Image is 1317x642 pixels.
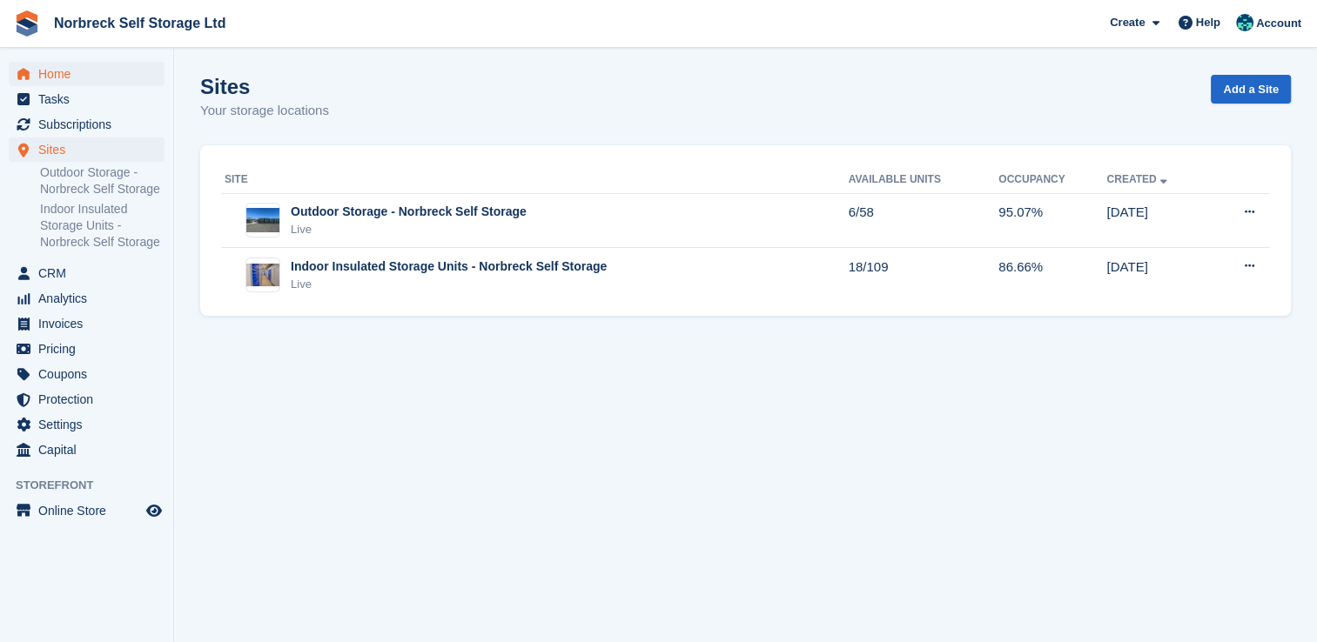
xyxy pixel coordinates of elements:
a: menu [9,261,165,285]
a: Add a Site [1211,75,1291,104]
span: Storefront [16,477,173,494]
a: menu [9,412,165,437]
a: menu [9,362,165,386]
span: CRM [38,261,143,285]
a: menu [9,286,165,311]
a: Indoor Insulated Storage Units - Norbreck Self Storage [40,201,165,251]
span: Coupons [38,362,143,386]
a: menu [9,337,165,361]
div: Indoor Insulated Storage Units - Norbreck Self Storage [291,257,607,276]
span: Protection [38,387,143,411]
th: Occupancy [998,166,1106,194]
a: menu [9,137,165,162]
td: 95.07% [998,193,1106,248]
a: menu [9,112,165,137]
span: Online Store [38,498,143,523]
td: 18/109 [849,248,999,302]
a: Outdoor Storage - Norbreck Self Storage [40,164,165,197]
a: menu [9,62,165,86]
a: menu [9,438,165,462]
span: Subscriptions [38,112,143,137]
a: menu [9,87,165,111]
img: Image of Indoor Insulated Storage Units - Norbreck Self Storage site [246,264,279,286]
td: [DATE] [1106,248,1210,302]
div: Live [291,221,527,238]
span: Help [1196,14,1220,31]
img: stora-icon-8386f47178a22dfd0bd8f6a31ec36ba5ce8667c1dd55bd0f319d3a0aa187defe.svg [14,10,40,37]
a: Preview store [144,500,165,521]
a: Norbreck Self Storage Ltd [47,9,232,37]
td: 6/58 [849,193,999,248]
img: Image of Outdoor Storage - Norbreck Self Storage site [246,208,279,233]
span: Pricing [38,337,143,361]
span: Account [1256,15,1301,32]
h1: Sites [200,75,329,98]
span: Settings [38,412,143,437]
a: menu [9,387,165,411]
span: Sites [38,137,143,162]
img: Sally King [1236,14,1253,31]
span: Capital [38,438,143,462]
div: Live [291,276,607,293]
th: Available Units [849,166,999,194]
div: Outdoor Storage - Norbreck Self Storage [291,203,527,221]
a: menu [9,498,165,523]
p: Your storage locations [200,101,329,121]
span: Tasks [38,87,143,111]
span: Analytics [38,286,143,311]
span: Invoices [38,311,143,336]
span: Create [1110,14,1145,31]
a: Created [1106,173,1170,185]
th: Site [221,166,849,194]
td: 86.66% [998,248,1106,302]
a: menu [9,311,165,336]
span: Home [38,62,143,86]
td: [DATE] [1106,193,1210,248]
